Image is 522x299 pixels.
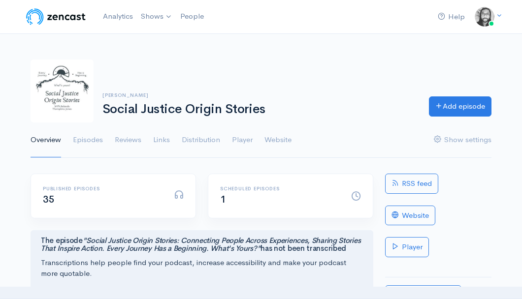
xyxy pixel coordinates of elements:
[41,236,360,253] i: "Social Justice Origin Stories: Connecting People Across Experiences, Sharing Stories That Inspir...
[232,122,253,158] a: Player
[434,6,469,28] a: Help
[220,193,226,206] span: 1
[385,174,438,194] a: RSS feed
[176,6,208,27] a: People
[115,122,141,158] a: Reviews
[429,96,491,117] a: Add episode
[43,193,54,206] span: 35
[73,122,103,158] a: Episodes
[41,237,363,253] h4: The episode has not been transcribed
[102,92,417,98] h6: [PERSON_NAME]
[43,186,162,191] h6: Published episodes
[434,122,491,158] a: Show settings
[41,257,363,279] p: Transcriptions help people find your podcast, increase accessibility and make your podcast more q...
[137,6,176,28] a: Shows
[475,7,494,27] img: ...
[182,122,220,158] a: Distribution
[385,237,429,257] a: Player
[264,122,292,158] a: Website
[31,122,61,158] a: Overview
[153,122,170,158] a: Links
[385,206,435,226] a: Website
[25,7,87,27] img: ZenCast Logo
[99,6,137,27] a: Analytics
[220,186,339,191] h6: Scheduled episodes
[102,102,417,117] h1: Social Justice Origin Stories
